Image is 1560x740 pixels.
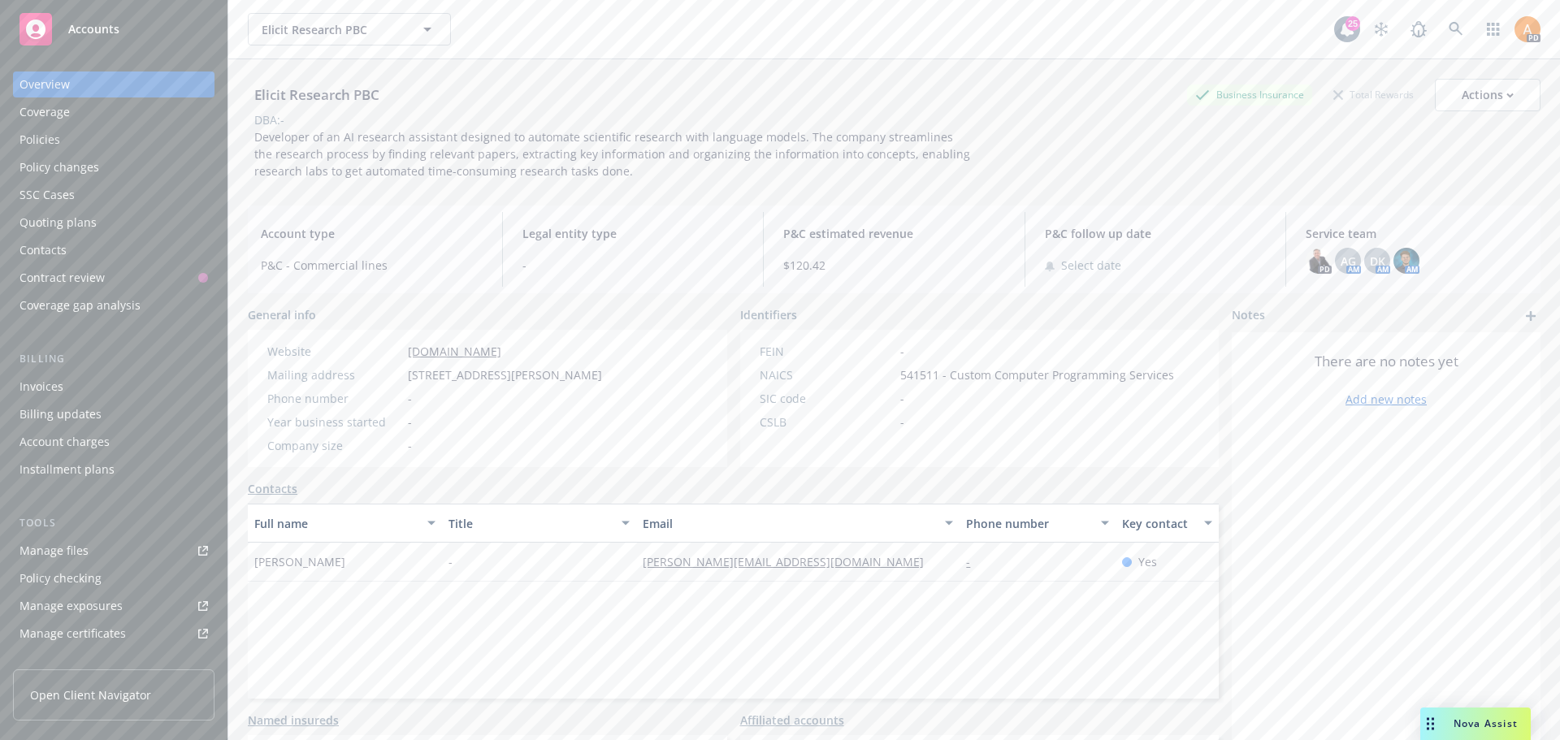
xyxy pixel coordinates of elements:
span: Developer of an AI research assistant designed to automate scientific research with language mode... [254,129,973,179]
span: [STREET_ADDRESS][PERSON_NAME] [408,366,602,383]
div: Manage certificates [19,621,126,647]
span: There are no notes yet [1315,352,1458,371]
div: Mailing address [267,366,401,383]
div: Manage exposures [19,593,123,619]
a: - [966,554,983,569]
img: photo [1393,248,1419,274]
div: NAICS [760,366,894,383]
div: Phone number [267,390,401,407]
button: Nova Assist [1420,708,1531,740]
span: Notes [1232,306,1265,326]
div: Overview [19,71,70,97]
span: Elicit Research PBC [262,21,402,38]
span: - [448,553,453,570]
button: Email [636,504,960,543]
div: Contract review [19,265,105,291]
div: CSLB [760,413,894,431]
span: P&C - Commercial lines [261,257,483,274]
a: [PERSON_NAME][EMAIL_ADDRESS][DOMAIN_NAME] [643,554,937,569]
span: - [522,257,744,274]
img: photo [1514,16,1540,42]
a: Coverage [13,99,214,125]
div: Full name [254,515,418,532]
span: [PERSON_NAME] [254,553,345,570]
div: Coverage gap analysis [19,292,141,318]
div: Tools [13,515,214,531]
div: SIC code [760,390,894,407]
button: Full name [248,504,442,543]
div: Policies [19,127,60,153]
span: - [408,437,412,454]
span: 541511 - Custom Computer Programming Services [900,366,1174,383]
div: Billing updates [19,401,102,427]
button: Actions [1435,79,1540,111]
img: photo [1306,248,1332,274]
a: Manage exposures [13,593,214,619]
div: SSC Cases [19,182,75,208]
a: Overview [13,71,214,97]
a: add [1521,306,1540,326]
a: Stop snowing [1365,13,1397,45]
div: DBA: - [254,111,284,128]
button: Key contact [1116,504,1219,543]
div: Drag to move [1420,708,1441,740]
div: Website [267,343,401,360]
span: Legal entity type [522,225,744,242]
span: - [408,390,412,407]
a: Manage BORs [13,648,214,674]
div: Phone number [966,515,1090,532]
div: Account charges [19,429,110,455]
div: Email [643,515,935,532]
span: AG [1341,253,1356,270]
a: Affiliated accounts [740,712,844,729]
span: Accounts [68,23,119,36]
span: - [408,413,412,431]
a: Manage files [13,538,214,564]
button: Title [442,504,636,543]
a: Accounts [13,6,214,52]
div: Manage files [19,538,89,564]
div: Contacts [19,237,67,263]
span: Account type [261,225,483,242]
a: Policy checking [13,565,214,591]
span: Yes [1138,553,1157,570]
button: Phone number [960,504,1115,543]
a: Named insureds [248,712,339,729]
span: Identifiers [740,306,797,323]
div: Actions [1462,80,1514,110]
div: Company size [267,437,401,454]
div: Coverage [19,99,70,125]
a: Quoting plans [13,210,214,236]
div: Business Insurance [1187,84,1312,105]
span: P&C estimated revenue [783,225,1005,242]
span: DK [1370,253,1385,270]
span: General info [248,306,316,323]
div: Total Rewards [1325,84,1422,105]
div: Key contact [1122,515,1194,532]
a: Billing updates [13,401,214,427]
a: Policy changes [13,154,214,180]
div: Title [448,515,612,532]
span: - [900,390,904,407]
a: Invoices [13,374,214,400]
div: 25 [1345,16,1360,31]
a: Switch app [1477,13,1510,45]
a: Add new notes [1345,391,1427,408]
span: P&C follow up date [1045,225,1267,242]
span: - [900,343,904,360]
span: Nova Assist [1454,716,1518,730]
a: Contract review [13,265,214,291]
a: [DOMAIN_NAME] [408,344,501,359]
a: Search [1440,13,1472,45]
div: Installment plans [19,457,115,483]
div: Quoting plans [19,210,97,236]
span: Open Client Navigator [30,686,151,703]
a: Manage certificates [13,621,214,647]
div: Policy changes [19,154,99,180]
a: Account charges [13,429,214,455]
div: Policy checking [19,565,102,591]
div: Manage BORs [19,648,96,674]
a: Contacts [13,237,214,263]
div: Invoices [19,374,63,400]
div: Year business started [267,413,401,431]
